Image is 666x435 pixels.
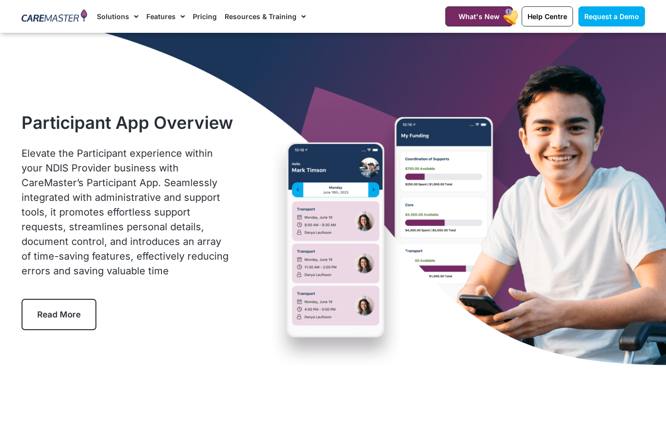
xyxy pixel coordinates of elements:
span: Read More [37,310,81,319]
a: Read More [22,299,96,330]
a: Request a Demo [578,6,645,26]
span: What's New [459,12,500,21]
span: Elevate the Participant experience within your NDIS Provider business with CareMaster’s Participa... [22,147,229,277]
h1: Participant App Overview [22,112,233,133]
a: What's New [445,6,513,26]
img: CareMaster Logo [22,9,88,24]
span: Request a Demo [584,12,639,21]
span: Help Centre [528,12,567,21]
a: Help Centre [522,6,573,26]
